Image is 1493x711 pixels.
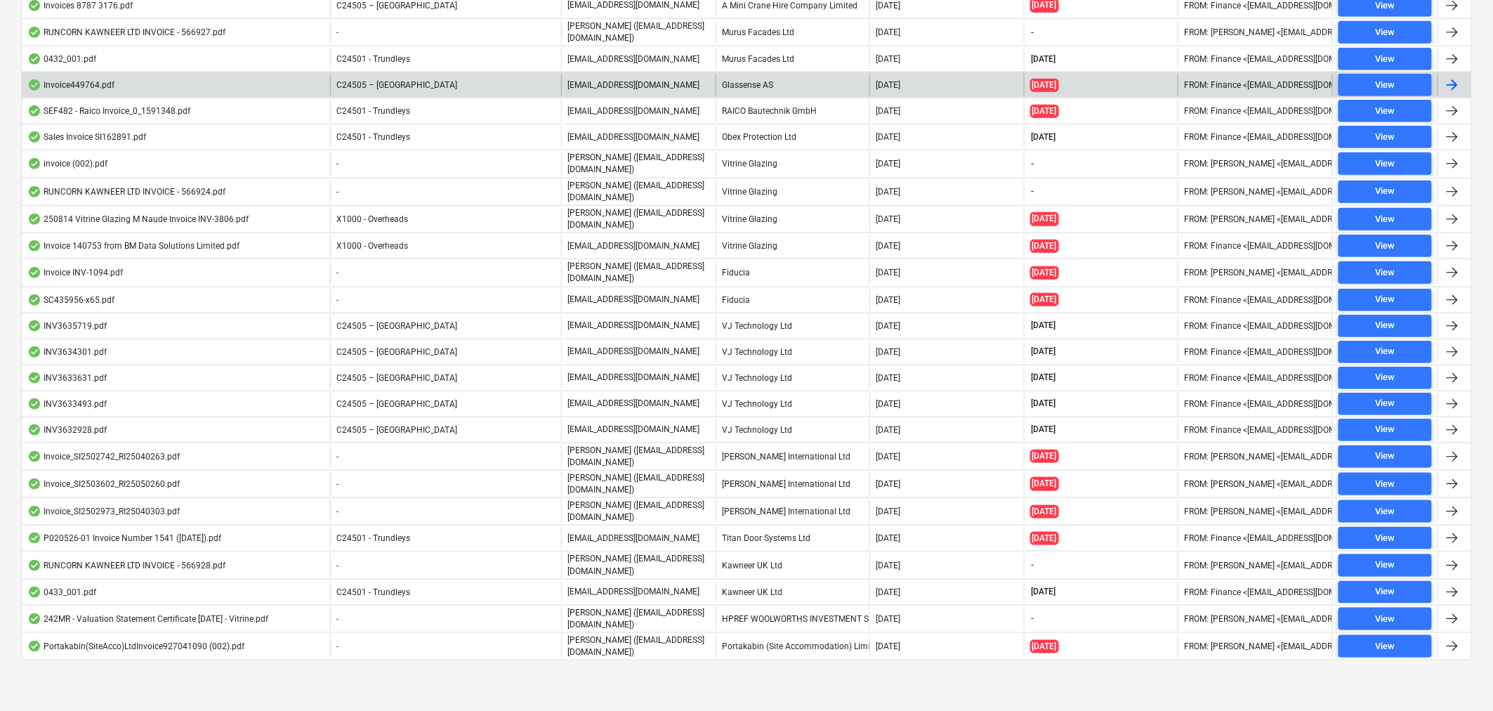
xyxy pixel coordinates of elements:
button: View [1339,48,1432,70]
div: [DATE] [876,533,900,543]
div: RUNCORN KAWNEER LTD INVOICE - 566927.pdf [27,27,225,38]
div: View [1376,639,1395,655]
button: View [1339,289,1432,311]
span: C24501 - Trundleys [336,132,410,142]
div: Vitrine Glazing [716,152,870,176]
span: [DATE] [1030,293,1059,306]
div: [PERSON_NAME] International Ltd [716,500,870,523]
div: OCR finished [27,641,41,652]
div: View [1376,611,1395,627]
div: View [1376,51,1395,67]
span: C24505 – Surrey Quays [336,373,457,383]
div: OCR finished [27,158,41,169]
span: - [336,641,338,651]
div: View [1376,156,1395,172]
div: Vitrine Glazing [716,207,870,231]
p: [PERSON_NAME] ([EMAIL_ADDRESS][DOMAIN_NAME]) [567,634,710,658]
div: OCR finished [27,533,41,544]
div: OCR finished [27,267,41,278]
div: View [1376,344,1395,360]
span: C24505 – Surrey Quays [336,80,457,90]
div: Fiducia [716,261,870,285]
button: View [1339,393,1432,415]
div: [DATE] [876,373,900,383]
div: invoice (002).pdf [27,158,107,169]
div: OCR finished [27,240,41,252]
p: [EMAIL_ADDRESS][DOMAIN_NAME] [567,533,699,544]
div: [DATE] [876,347,900,357]
div: [DATE] [876,295,900,305]
div: View [1376,318,1395,334]
div: 242MR - Valuation Statement Certificate [DATE] - Vitrine.pdf [27,613,268,625]
div: Vitrine Glazing [716,180,870,204]
div: RUNCORN KAWNEER LTD INVOICE - 566928.pdf [27,560,225,571]
button: View [1339,235,1432,257]
div: [DATE] [876,80,900,90]
div: [DATE] [876,106,900,116]
div: Glassense AS [716,74,870,96]
div: Sales Invoice SI162891.pdf [27,131,146,143]
button: View [1339,581,1432,604]
div: Invoice_SI2502742_RI25040263.pdf [27,451,180,462]
div: View [1376,396,1395,412]
iframe: To enrich screen reader interactions, please activate Accessibility in Grammarly extension settings [1423,644,1493,711]
button: View [1339,635,1432,658]
div: [DATE] [876,507,900,516]
span: [DATE] [1030,586,1058,598]
div: View [1376,584,1395,600]
div: OCR finished [27,320,41,332]
div: SC435956-x65.pdf [27,294,114,306]
button: View [1339,126,1432,148]
span: C24505 – Surrey Quays [336,425,457,435]
div: View [1376,422,1395,438]
span: X1000 - Overheads [336,241,408,251]
div: OCR finished [27,506,41,517]
span: - [1030,559,1036,571]
p: [PERSON_NAME] ([EMAIL_ADDRESS][DOMAIN_NAME]) [567,445,710,469]
div: SEF482 - Raico Invoice_0_1591348.pdf [27,105,190,117]
button: View [1339,445,1432,468]
button: View [1339,261,1432,284]
button: View [1339,554,1432,577]
p: [EMAIL_ADDRESS][DOMAIN_NAME] [567,79,699,91]
div: [DATE] [876,614,900,624]
button: View [1339,152,1432,175]
p: [EMAIL_ADDRESS][DOMAIN_NAME] [567,346,699,358]
p: [EMAIL_ADDRESS][DOMAIN_NAME] [567,586,699,598]
div: View [1376,183,1395,200]
div: [PERSON_NAME] International Ltd [716,445,870,469]
p: [EMAIL_ADDRESS][DOMAIN_NAME] [567,53,699,65]
div: [DATE] [876,214,900,224]
div: Kawneer UK Ltd [716,581,870,604]
span: - [336,479,338,489]
div: INV3634301.pdf [27,346,107,358]
div: OCR finished [27,105,41,117]
div: Portakabin(SiteAcco)LtdInvoice927041090 (002).pdf [27,641,244,652]
div: INV3632928.pdf [27,424,107,436]
span: - [1030,158,1036,170]
div: View [1376,370,1395,386]
div: VJ Technology Ltd [716,341,870,363]
p: [PERSON_NAME] ([EMAIL_ADDRESS][DOMAIN_NAME]) [567,500,710,523]
div: OCR finished [27,424,41,436]
div: RUNCORN KAWNEER LTD INVOICE - 566924.pdf [27,186,225,197]
span: [DATE] [1030,212,1059,226]
p: [EMAIL_ADDRESS][DOMAIN_NAME] [567,424,699,436]
div: Invoice449764.pdf [27,79,114,91]
div: OCR finished [27,79,41,91]
div: OCR finished [27,451,41,462]
button: View [1339,500,1432,523]
div: 0433_001.pdf [27,587,96,598]
button: View [1339,419,1432,441]
div: Invoice_SI2502973_RI25040303.pdf [27,506,180,517]
p: [EMAIL_ADDRESS][DOMAIN_NAME] [567,240,699,252]
span: [DATE] [1030,79,1059,92]
span: - [336,295,338,305]
div: [DATE] [876,54,900,64]
div: View [1376,448,1395,464]
span: C24501 - Trundleys [336,533,410,543]
div: View [1376,476,1395,493]
div: OCR finished [27,53,41,65]
p: [EMAIL_ADDRESS][DOMAIN_NAME] [567,131,699,143]
div: [DATE] [876,641,900,651]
